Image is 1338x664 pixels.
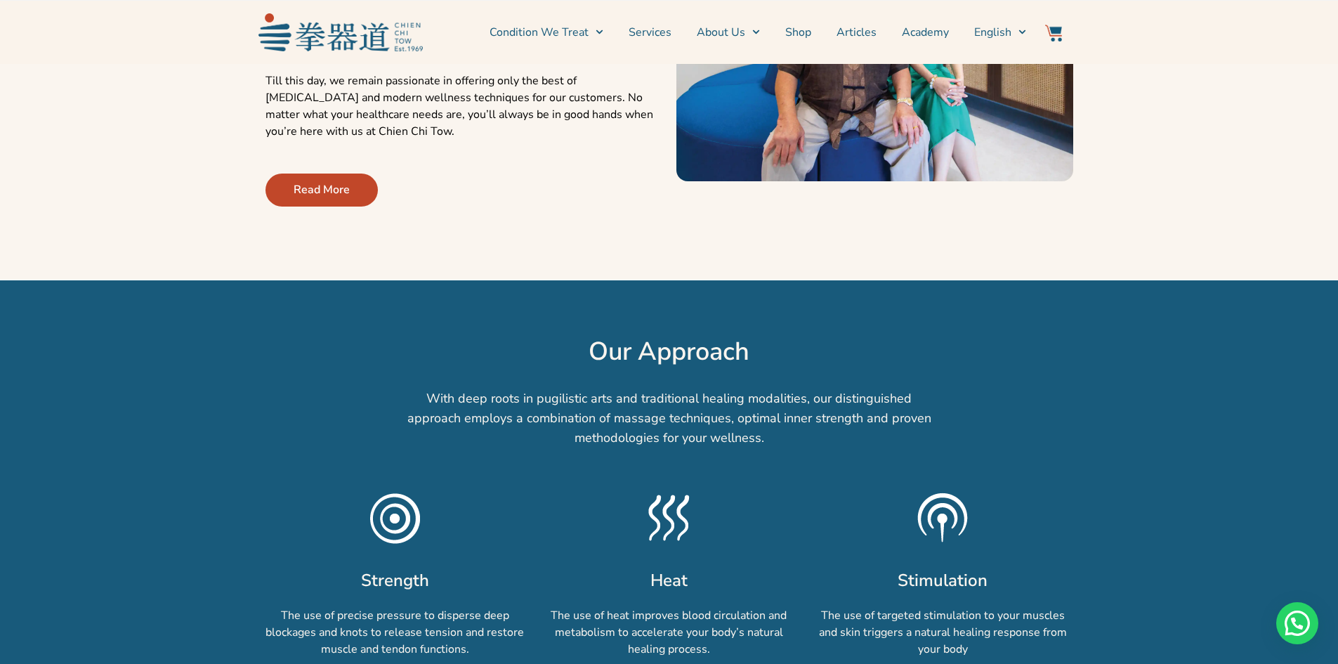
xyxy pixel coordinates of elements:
[539,568,799,593] h2: Heat
[539,607,799,658] p: The use of heat improves blood circulation and metabolism to accelerate your body’s natural heali...
[265,607,525,658] p: The use of precise pressure to disperse deep blockages and knots to release tension and restore m...
[1045,25,1062,41] img: Website Icon-03
[490,15,603,50] a: Condition We Treat
[265,568,525,593] h2: Strength
[406,389,933,448] p: With deep roots in pugilistic arts and traditional healing modalities, our distinguished approach...
[294,181,350,198] span: Read More
[813,568,1073,593] h2: Stimulation
[697,15,760,50] a: About Us
[813,607,1073,658] p: The use of targeted stimulation to your muscles and skin triggers a natural healing response from...
[430,15,1027,50] nav: Menu
[265,72,662,140] p: Till this day, we remain passionate in offering only the best of [MEDICAL_DATA] and modern wellne...
[974,24,1011,41] span: English
[902,15,949,50] a: Academy
[265,174,378,207] a: Read More
[785,15,811,50] a: Shop
[837,15,877,50] a: Articles
[974,15,1026,50] a: English
[171,337,1168,367] h2: Our Approach
[629,15,671,50] a: Services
